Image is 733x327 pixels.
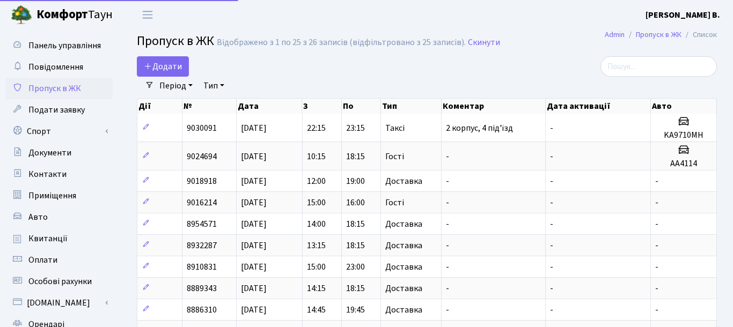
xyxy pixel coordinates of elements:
a: Подати заявку [5,99,113,121]
span: Додати [144,61,182,72]
th: По [342,99,381,114]
span: Подати заявку [28,104,85,116]
a: Пропуск в ЖК [5,78,113,99]
input: Пошук... [600,56,717,77]
span: 15:00 [307,261,326,273]
a: Додати [137,56,189,77]
span: Повідомлення [28,61,83,73]
a: Авто [5,206,113,228]
a: Тип [199,77,229,95]
th: З [302,99,341,114]
span: - [446,197,449,209]
span: - [655,283,658,294]
span: 23:00 [346,261,365,273]
a: Admin [605,29,625,40]
span: Оплати [28,254,57,266]
button: Переключити навігацію [134,6,161,24]
span: 8910831 [187,261,217,273]
a: [PERSON_NAME] В. [646,9,720,21]
span: [DATE] [241,218,267,230]
span: [DATE] [241,261,267,273]
span: - [655,197,658,209]
h5: АА4114 [655,159,712,169]
span: - [550,197,553,209]
span: 18:15 [346,151,365,162]
span: Гості [385,152,404,161]
span: 18:15 [346,218,365,230]
span: - [446,175,449,187]
a: Документи [5,142,113,163]
span: Доставка [385,284,422,293]
th: Дата [237,99,303,114]
span: 15:00 [307,197,326,209]
a: Період [155,77,197,95]
li: Список [681,29,717,41]
span: Гості [385,198,404,207]
span: 9016214 [187,197,217,209]
span: Приміщення [28,190,76,202]
span: - [550,122,553,134]
span: 9030091 [187,122,217,134]
span: Особові рахунки [28,276,92,287]
span: - [550,304,553,316]
a: [DOMAIN_NAME] [5,292,113,314]
span: - [655,304,658,316]
span: Документи [28,147,71,159]
span: 13:15 [307,240,326,251]
span: - [550,261,553,273]
a: Повідомлення [5,56,113,78]
span: Таксі [385,124,405,132]
span: Доставка [385,263,422,271]
span: - [550,218,553,230]
span: - [550,283,553,294]
span: 9024694 [187,151,217,162]
span: 8932287 [187,240,217,251]
a: Квитанції [5,228,113,249]
span: - [550,175,553,187]
span: - [446,283,449,294]
th: Коментар [442,99,546,114]
span: 8886310 [187,304,217,316]
span: Панель управління [28,40,101,51]
span: - [655,175,658,187]
span: Доставка [385,177,422,185]
a: Приміщення [5,185,113,206]
th: Авто [651,99,717,114]
span: - [446,151,449,162]
span: 14:15 [307,283,326,294]
span: - [446,261,449,273]
span: - [446,218,449,230]
span: [DATE] [241,175,267,187]
span: 2 корпус, 4 під'їзд [446,122,513,134]
span: 22:15 [307,122,326,134]
span: 9018918 [187,175,217,187]
span: [DATE] [241,240,267,251]
span: 18:15 [346,283,365,294]
a: Особові рахунки [5,271,113,292]
th: Дата активації [546,99,651,114]
span: 16:00 [346,197,365,209]
span: Пропуск в ЖК [137,32,214,50]
span: 19:00 [346,175,365,187]
span: - [655,240,658,251]
span: Доставка [385,306,422,314]
th: Тип [381,99,442,114]
span: - [655,261,658,273]
nav: breadcrumb [589,24,733,46]
span: 8954571 [187,218,217,230]
a: Контакти [5,163,113,185]
span: 19:45 [346,304,365,316]
span: [DATE] [241,151,267,162]
span: 23:15 [346,122,365,134]
span: - [446,304,449,316]
span: 10:15 [307,151,326,162]
a: Скинути [468,38,500,48]
b: Комфорт [36,6,88,23]
a: Оплати [5,249,113,271]
span: - [550,151,553,162]
a: Пропуск в ЖК [636,29,681,40]
th: № [182,99,237,114]
span: Контакти [28,168,67,180]
span: 18:15 [346,240,365,251]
